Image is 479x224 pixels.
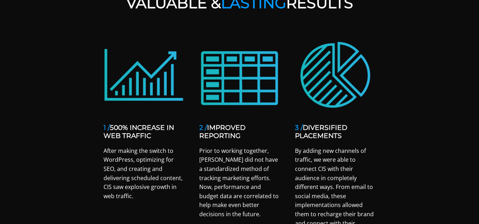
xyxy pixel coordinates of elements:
span: 2 / [199,124,207,132]
h3: IMPROVED REPORTING [199,124,280,140]
h3: DIVERSIFIED PLACEMENTS [295,124,375,140]
p: Prior to working together, [PERSON_NAME] did not have a standardized method of tracking marketing... [199,147,280,219]
img: V12MARKETING-CHARTS-e1550546830291.png [104,35,184,115]
span: 1 / [104,124,110,132]
img: segment-e1550546810126.png [295,35,375,115]
iframe: Chat Widget [444,190,479,224]
img: tables-e1550815821334.png [199,35,280,115]
span: 3 / [295,124,303,132]
p: After making the switch to WordPress, optimizing for SEO, and creating and delivering scheduled c... [104,147,184,201]
h3: 500% INCREASE IN WEB TRAFFIC [104,124,184,140]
